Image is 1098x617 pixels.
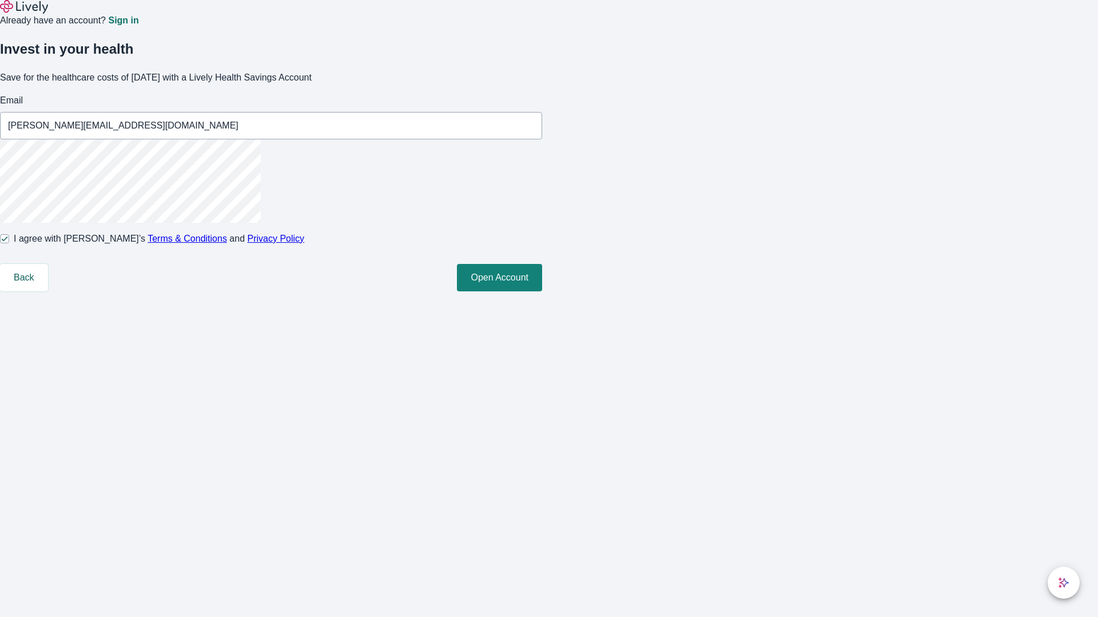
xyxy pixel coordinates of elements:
[248,234,305,243] a: Privacy Policy
[14,232,304,246] span: I agree with [PERSON_NAME]’s and
[108,16,138,25] a: Sign in
[1048,567,1080,599] button: chat
[148,234,227,243] a: Terms & Conditions
[457,264,542,291] button: Open Account
[1058,577,1069,588] svg: Lively AI Assistant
